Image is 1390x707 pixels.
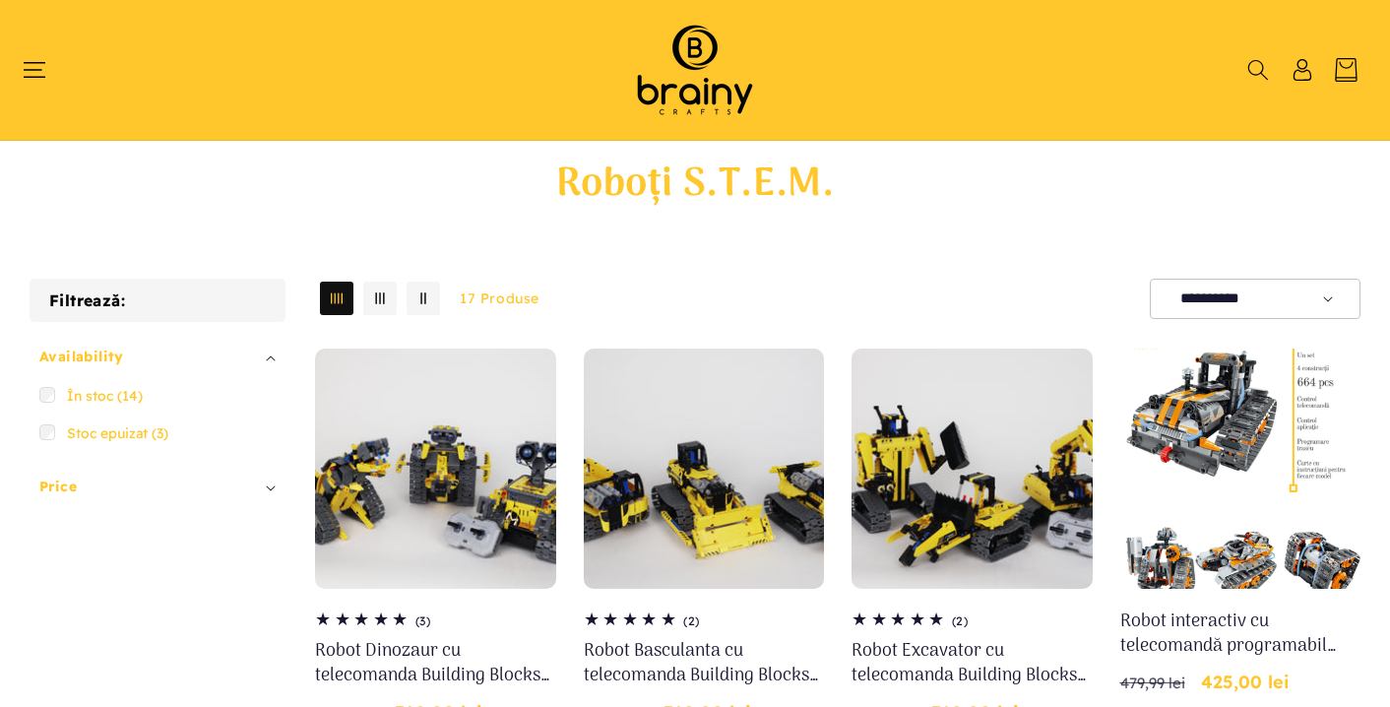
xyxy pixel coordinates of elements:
[315,639,556,688] a: Robot Dinozaur cu telecomanda Building Blocks S.T.E.M, Programabil 3 in 1, pentru interior si ext...
[67,424,168,442] span: Stoc epuizat (3)
[30,467,285,507] summary: Price
[611,20,779,120] img: Brainy Crafts
[39,348,124,365] span: Availability
[67,387,143,405] span: În stoc (14)
[460,289,539,307] span: 17 produse
[1120,610,1361,659] a: Robot interactiv cu telecomandă programabil 4in1, potrivit pentru interior și exterior, Robot/Tan...
[852,639,1093,688] a: Robot Excavator cu telecomanda Building Blocks S.T.E.M, Programabil 3 in 1, Echipament de constru...
[39,478,77,495] span: Price
[584,639,825,688] a: Robot Basculanta cu telecomanda Building Blocks S.T.E.M, Programabil 3 in 1, pentru interior si e...
[30,165,1360,205] h1: Roboți S.T.E.M.
[30,279,285,322] h2: Filtrează:
[1245,59,1270,81] summary: Căutați
[32,59,56,81] summary: Meniu
[30,337,285,377] summary: Availability (0 selectat)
